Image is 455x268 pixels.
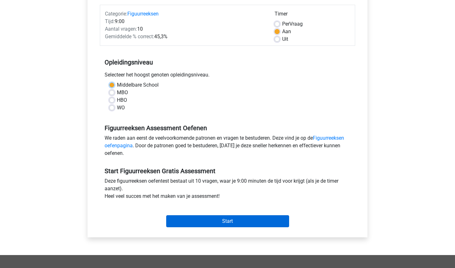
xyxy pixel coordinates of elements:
a: Figuurreeksen [127,11,159,17]
span: Categorie: [105,11,127,17]
div: Selecteer het hoogst genoten opleidingsniveau. [100,71,355,81]
span: Aantal vragen: [105,26,137,32]
h5: Opleidingsniveau [105,56,350,69]
label: MBO [117,89,128,96]
span: Per [282,21,289,27]
label: Middelbare School [117,81,159,89]
div: 9:00 [100,18,270,25]
div: Deze figuurreeksen oefentest bestaat uit 10 vragen, waar je 9:00 minuten de tijd voor krijgt (als... [100,177,355,203]
label: Aan [282,28,291,35]
input: Start [166,215,289,227]
label: Uit [282,35,288,43]
h5: Start Figuurreeksen Gratis Assessment [105,167,350,175]
span: Gemiddelde % correct: [105,33,154,40]
div: Timer [275,10,350,20]
label: Vraag [282,20,303,28]
span: Tijd: [105,18,115,24]
div: We raden aan eerst de veelvoorkomende patronen en vragen te bestuderen. Deze vind je op de . Door... [100,134,355,160]
div: 10 [100,25,270,33]
h5: Figuurreeksen Assessment Oefenen [105,124,350,132]
label: WO [117,104,125,112]
div: 45,3% [100,33,270,40]
label: HBO [117,96,127,104]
